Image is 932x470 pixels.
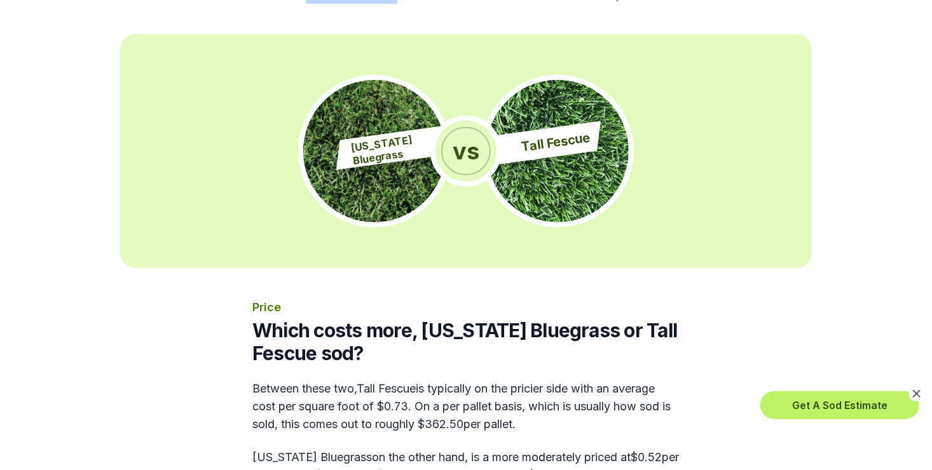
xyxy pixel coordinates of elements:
span: [US_STATE] Bluegrass [350,126,462,167]
p: Price [252,299,680,316]
p: Between these two, Tall Fescue is typically on the pricier side with an average cost per square f... [252,380,680,433]
img: Close up photo of Tall Fescue sod [486,80,629,222]
img: Close up photo of Kentucky Bluegrass sod [303,80,446,222]
span: Tall Fescue [521,129,592,156]
button: Get A Sod Estimate [760,391,919,419]
h2: Which costs more, [US_STATE] Bluegrass or Tall Fescue sod? [252,319,680,365]
span: vs [441,127,491,175]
